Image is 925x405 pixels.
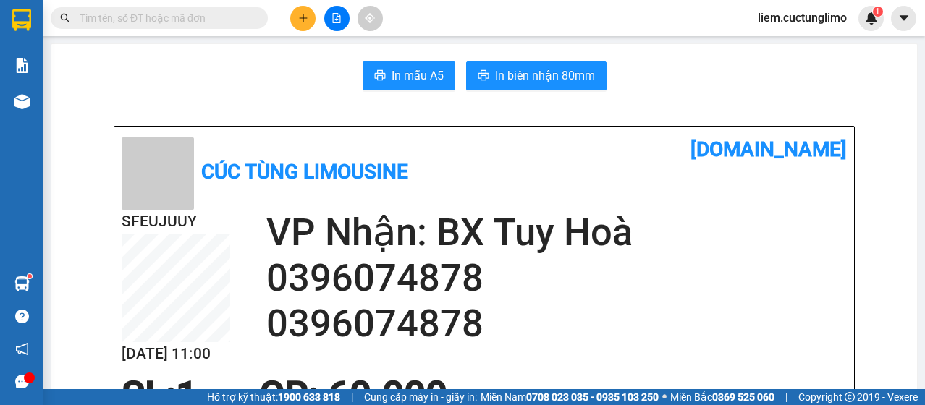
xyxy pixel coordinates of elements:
h2: 0396074878 [266,301,847,346]
button: aim [358,6,383,31]
span: In biên nhận 80mm [495,67,595,85]
span: Miền Bắc [670,389,774,405]
button: printerIn mẫu A5 [363,61,455,90]
strong: 1900 633 818 [278,391,340,403]
span: liem.cuctunglimo [746,9,858,27]
span: message [15,375,29,388]
img: logo-vxr [12,9,31,31]
button: caret-down [891,6,916,31]
span: Cung cấp máy in - giấy in: [364,389,477,405]
span: printer [478,69,489,83]
strong: 0708 023 035 - 0935 103 250 [526,391,659,403]
span: 1 [875,7,880,17]
sup: 1 [873,7,883,17]
strong: 0369 525 060 [712,391,774,403]
span: search [60,13,70,23]
button: file-add [324,6,350,31]
span: notification [15,342,29,356]
h2: 0396074878 [266,255,847,301]
h2: SFEUJUUY [122,210,230,234]
span: ⚪️ [662,394,667,400]
span: | [785,389,787,405]
span: In mẫu A5 [392,67,444,85]
span: file-add [331,13,342,23]
sup: 1 [28,274,32,278]
span: Hỗ trợ kỹ thuật: [207,389,340,405]
span: question-circle [15,310,29,323]
span: caret-down [897,12,911,25]
span: aim [365,13,375,23]
input: Tìm tên, số ĐT hoặc mã đơn [80,10,250,26]
img: warehouse-icon [14,276,30,291]
img: solution-icon [14,58,30,73]
img: warehouse-icon [14,94,30,109]
span: printer [374,69,386,83]
b: [DOMAIN_NAME] [690,137,847,161]
h2: VP Nhận: BX Tuy Hoà [266,210,847,255]
img: icon-new-feature [865,12,878,25]
span: plus [298,13,308,23]
h2: [DATE] 11:00 [122,342,230,366]
span: copyright [845,392,855,402]
span: Miền Nam [481,389,659,405]
button: printerIn biên nhận 80mm [466,61,607,90]
button: plus [290,6,316,31]
b: Cúc Tùng Limousine [201,160,408,184]
span: | [351,389,353,405]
